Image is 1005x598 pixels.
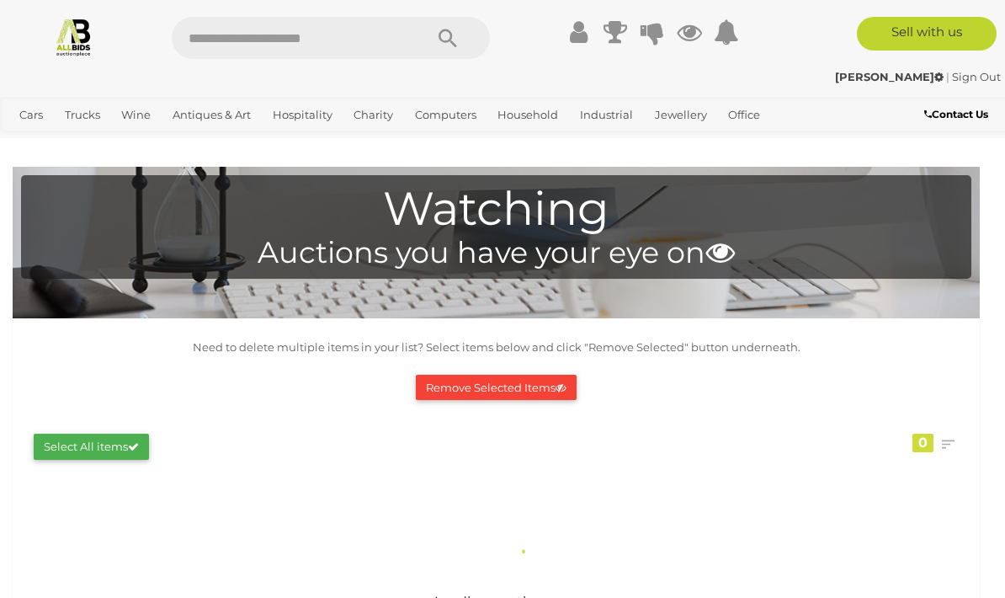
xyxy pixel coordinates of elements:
[952,70,1001,83] a: Sign Out
[21,338,971,357] p: Need to delete multiple items in your list? Select items below and click "Remove Selected" button...
[416,375,577,401] button: Remove Selected Items
[835,70,944,83] strong: [PERSON_NAME]
[54,17,93,56] img: Allbids.com.au
[34,434,149,460] button: Select All items
[835,70,946,83] a: [PERSON_NAME]
[69,129,202,157] a: [GEOGRAPHIC_DATA]
[946,70,949,83] span: |
[29,237,963,270] h4: Auctions you have your eye on
[114,101,157,129] a: Wine
[166,101,258,129] a: Antiques & Art
[912,434,933,452] div: 0
[406,17,490,59] button: Search
[924,105,992,124] a: Contact Us
[857,17,997,51] a: Sell with us
[408,101,483,129] a: Computers
[29,184,963,235] h1: Watching
[648,101,714,129] a: Jewellery
[58,101,107,129] a: Trucks
[721,101,767,129] a: Office
[347,101,400,129] a: Charity
[924,108,988,120] b: Contact Us
[13,129,61,157] a: Sports
[573,101,640,129] a: Industrial
[491,101,565,129] a: Household
[13,101,50,129] a: Cars
[266,101,339,129] a: Hospitality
